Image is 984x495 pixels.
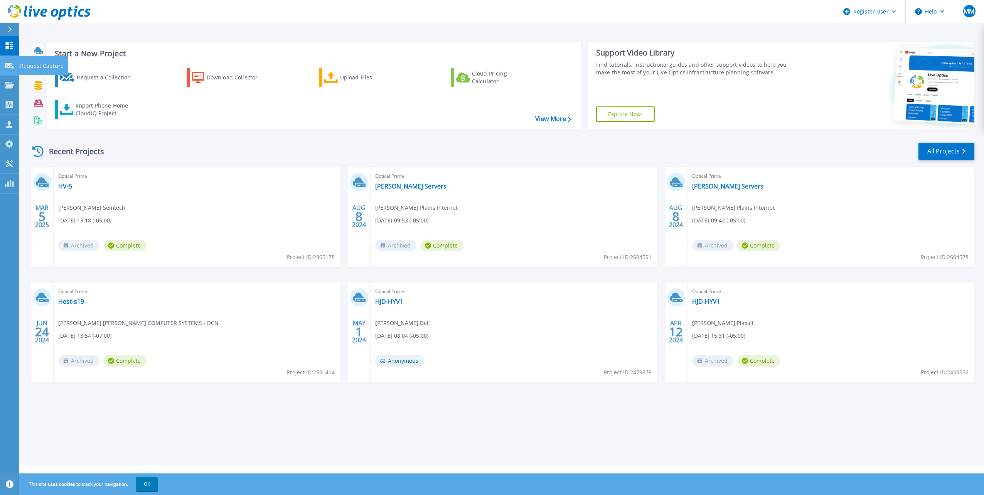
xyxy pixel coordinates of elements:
div: Support Video Library [596,48,795,58]
span: Optical Prime [375,287,653,296]
span: [PERSON_NAME] , Semtech [58,204,125,212]
span: Complete [420,240,463,251]
span: Project ID: 2604591 [604,253,652,261]
span: 12 [669,328,683,335]
span: [PERSON_NAME] , Plains Internet [692,204,775,212]
a: [PERSON_NAME] Servers [375,182,447,190]
span: Optical Prime [58,172,336,180]
span: [DATE] 08:04 (-05:00) [375,332,428,340]
button: OK [136,477,158,491]
span: Project ID: 2805178 [287,253,335,261]
span: Complete [103,355,147,367]
span: Archived [375,240,416,251]
a: Download Collector [187,68,273,87]
a: Host-s19 [58,298,84,305]
span: Optical Prime [692,287,970,296]
span: [PERSON_NAME] , Dell [375,319,430,327]
span: This site uses cookies to track your navigation. [21,477,158,491]
span: Archived [692,240,733,251]
span: Complete [103,240,147,251]
span: [DATE] 09:53 (-05:00) [375,216,428,225]
h3: Start a New Project [55,49,571,58]
span: Project ID: 2479878 [604,368,652,377]
span: [PERSON_NAME] , [PERSON_NAME] COMPUTER SYSTEMS - DCN [58,319,219,327]
span: MM [964,8,974,14]
span: [PERSON_NAME] , Plaxall [692,319,753,327]
span: Project ID: 2551414 [287,368,335,377]
span: [DATE] 13:54 (-07:00) [58,332,111,340]
a: View More [535,115,571,123]
p: Request Capture [20,56,64,76]
div: AUG 2024 [352,202,366,231]
a: HV-5 [58,182,72,190]
span: Optical Prime [692,172,970,180]
div: JUN 2024 [35,318,49,346]
span: 8 [672,213,679,220]
span: Archived [58,240,99,251]
span: Project ID: 2604578 [921,253,969,261]
a: Cloud Pricing Calculator [451,68,537,87]
a: HJD-HYV1 [692,298,720,305]
div: AUG 2024 [669,202,683,231]
span: Anonymous [375,355,424,367]
a: Request a Collection [55,68,141,87]
div: Recent Projects [30,142,115,161]
span: [DATE] 09:42 (-05:00) [692,216,745,225]
span: Archived [692,355,733,367]
div: MAY 2024 [352,318,366,346]
span: Archived [58,355,99,367]
div: Download Collector [207,70,268,85]
span: 24 [35,328,49,335]
span: Complete [737,355,780,367]
span: 8 [356,213,362,220]
div: Find tutorials, instructional guides and other support videos to help you make the most of your L... [596,61,795,76]
span: [DATE] 13:18 (-05:00) [58,216,111,225]
span: Optical Prime [375,172,653,180]
div: APR 2024 [669,318,683,346]
span: [PERSON_NAME] , Plains Internet [375,204,458,212]
div: MAR 2025 [35,202,49,231]
span: Project ID: 2453532 [921,368,969,377]
a: HJD-HYV1 [375,298,403,305]
div: Request a Collection [77,70,138,85]
a: Explore Now! [596,106,655,122]
div: Import Phone Home CloudIQ Project [76,102,136,117]
a: [PERSON_NAME] Servers [692,182,763,190]
div: Upload Files [340,70,402,85]
span: 1 [356,328,362,335]
span: [DATE] 15:31 (-05:00) [692,332,745,340]
div: Cloud Pricing Calculator [472,70,534,85]
a: Upload Files [319,68,405,87]
span: Optical Prime [58,287,336,296]
span: Complete [737,240,780,251]
span: 5 [39,213,45,220]
a: All Projects [918,143,974,160]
